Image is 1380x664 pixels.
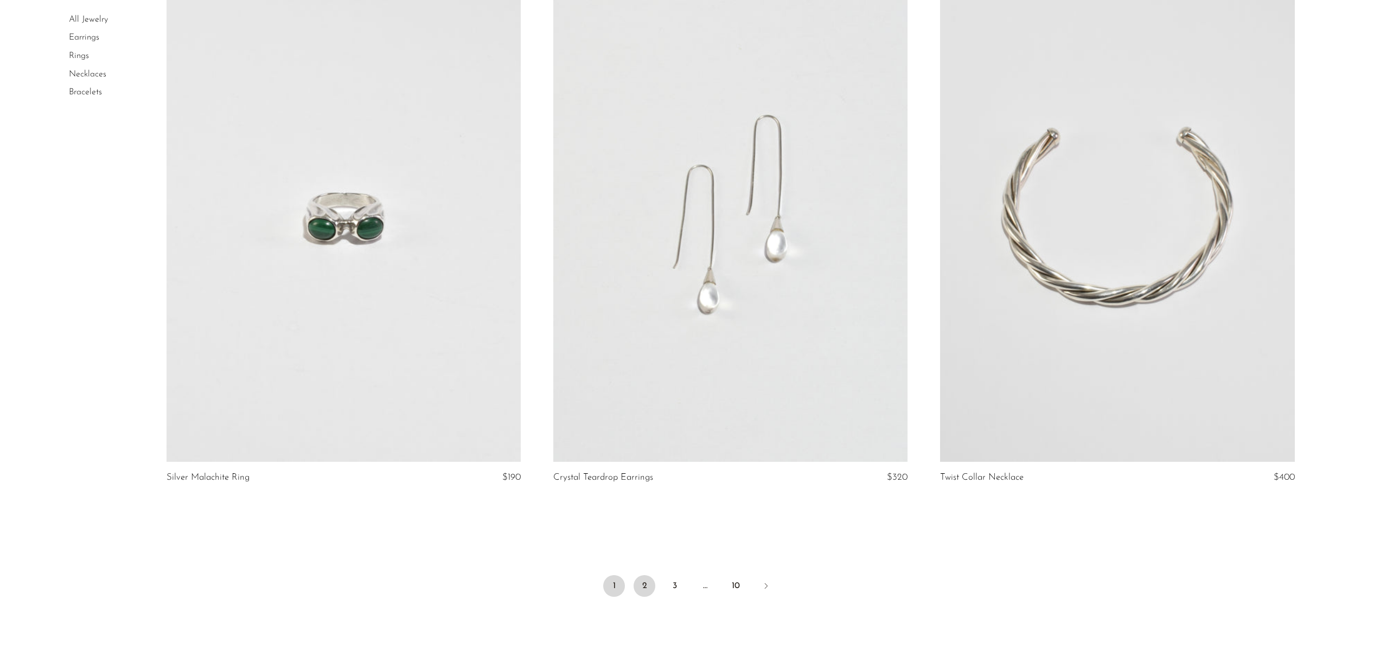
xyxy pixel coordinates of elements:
[725,575,746,597] a: 10
[167,473,250,482] a: Silver Malachite Ring
[603,575,625,597] span: 1
[634,575,655,597] a: 2
[694,575,716,597] span: …
[502,473,521,482] span: $190
[69,70,106,79] a: Necklaces
[1274,473,1295,482] span: $400
[940,473,1024,482] a: Twist Collar Necklace
[553,473,653,482] a: Crystal Teardrop Earrings
[69,51,89,60] a: Rings
[755,575,777,599] a: Next
[69,34,99,42] a: Earrings
[69,88,102,96] a: Bracelets
[887,473,908,482] span: $320
[69,15,108,24] a: All Jewelry
[664,575,686,597] a: 3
